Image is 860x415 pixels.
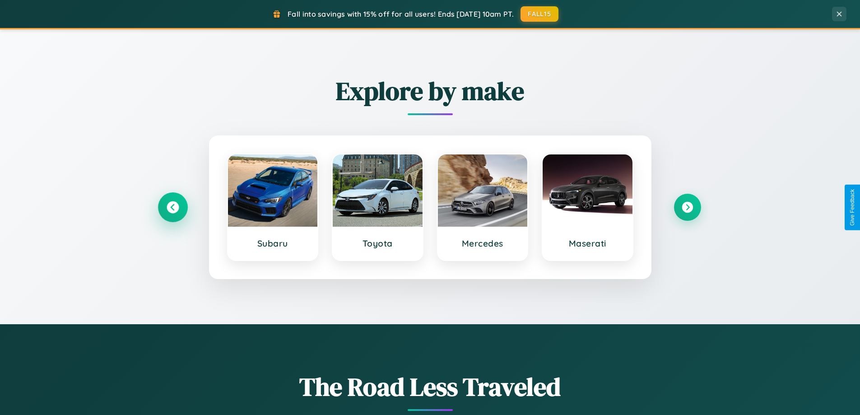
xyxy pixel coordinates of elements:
[552,238,623,249] h3: Maserati
[521,6,558,22] button: FALL15
[159,369,701,404] h1: The Road Less Traveled
[849,189,855,226] div: Give Feedback
[342,238,414,249] h3: Toyota
[237,238,309,249] h3: Subaru
[288,9,514,19] span: Fall into savings with 15% off for all users! Ends [DATE] 10am PT.
[159,74,701,108] h2: Explore by make
[447,238,519,249] h3: Mercedes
